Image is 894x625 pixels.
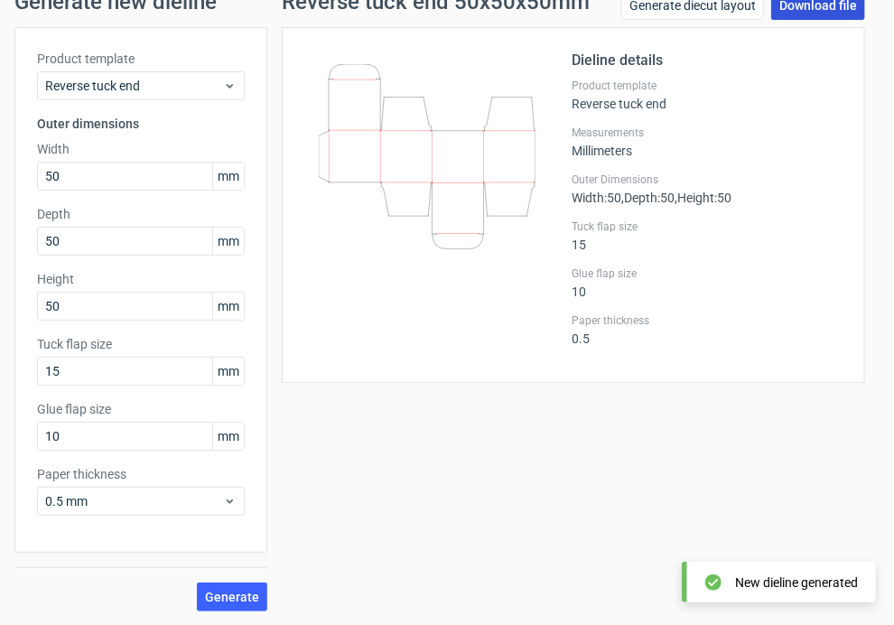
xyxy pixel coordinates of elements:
span: Width : 50 [572,191,621,205]
span: mm [212,163,244,190]
label: Paper thickness [37,465,245,483]
label: Outer Dimensions [572,173,843,187]
label: Product template [37,50,245,68]
div: New dieline generated [735,574,858,592]
div: 0.5 [572,313,843,346]
span: Generate [205,591,259,603]
span: mm [212,358,244,385]
span: mm [212,423,244,450]
span: mm [212,228,244,255]
label: Product template [572,79,843,93]
label: Glue flap size [37,400,245,418]
label: Paper thickness [572,313,843,328]
label: Height [37,270,245,288]
span: 0.5 mm [45,492,223,510]
button: Generate [197,583,267,611]
span: , Height : 50 [675,191,731,205]
label: Tuck flap size [572,219,843,234]
label: Depth [37,205,245,223]
span: Reverse tuck end [45,77,223,95]
label: Tuck flap size [37,335,245,353]
h2: Dieline details [572,50,843,71]
h3: Outer dimensions [37,115,245,133]
div: Millimeters [572,126,843,158]
div: 15 [572,219,843,252]
label: Measurements [572,126,843,140]
label: Width [37,140,245,158]
div: Reverse tuck end [572,79,843,111]
div: 10 [572,266,843,299]
span: mm [212,293,244,320]
span: , Depth : 50 [621,191,675,205]
label: Glue flap size [572,266,843,281]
